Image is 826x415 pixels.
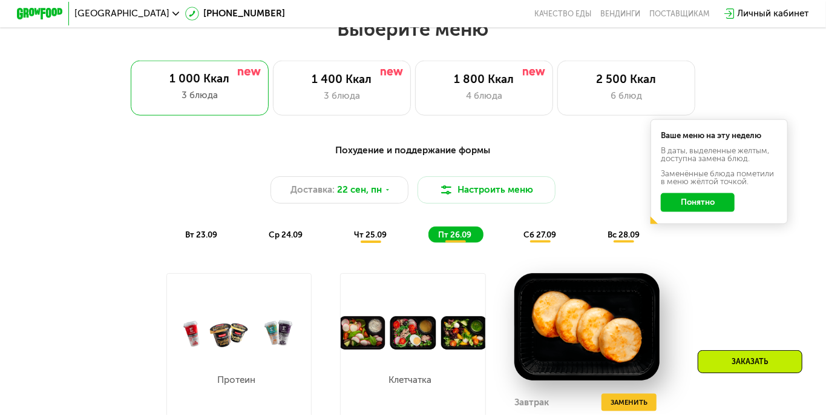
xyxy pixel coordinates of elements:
button: Понятно [661,193,735,211]
span: чт 25.09 [354,230,387,239]
h2: Выберите меню [37,17,790,41]
a: Вендинги [600,9,640,18]
div: 3 блюда [285,89,399,103]
button: Настроить меню [418,176,556,204]
span: пт 26.09 [439,230,472,239]
div: В даты, выделенные желтым, доступна замена блюд. [661,147,778,163]
div: 6 блюд [569,89,683,103]
div: 4 блюда [427,89,541,103]
div: Заказать [698,350,802,373]
div: Личный кабинет [738,7,809,21]
span: Доставка: [290,183,335,197]
span: [GEOGRAPHIC_DATA] [74,9,169,18]
span: Заменить [611,397,647,408]
a: Качество еды [534,9,591,18]
div: 1 800 Ккал [427,73,541,87]
span: вт 23.09 [185,230,217,239]
div: Заменённые блюда пометили в меню жёлтой точкой. [661,170,778,186]
div: Похудение и поддержание формы [73,144,752,158]
span: сб 27.09 [523,230,556,239]
div: 3 блюда [142,88,257,102]
a: [PHONE_NUMBER] [185,7,285,21]
span: вс 28.09 [608,230,640,239]
div: поставщикам [649,9,709,18]
div: Ваше меню на эту неделю [661,131,778,139]
p: Клетчатка [385,376,435,385]
span: ср 24.09 [269,230,303,239]
div: Завтрак [514,394,549,411]
div: 2 500 Ккал [569,73,683,87]
div: 1 000 Ккал [142,72,257,86]
span: 22 сен, пн [337,183,382,197]
p: Протеин [211,376,261,385]
div: 1 400 Ккал [285,73,399,87]
button: Заменить [601,394,657,411]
